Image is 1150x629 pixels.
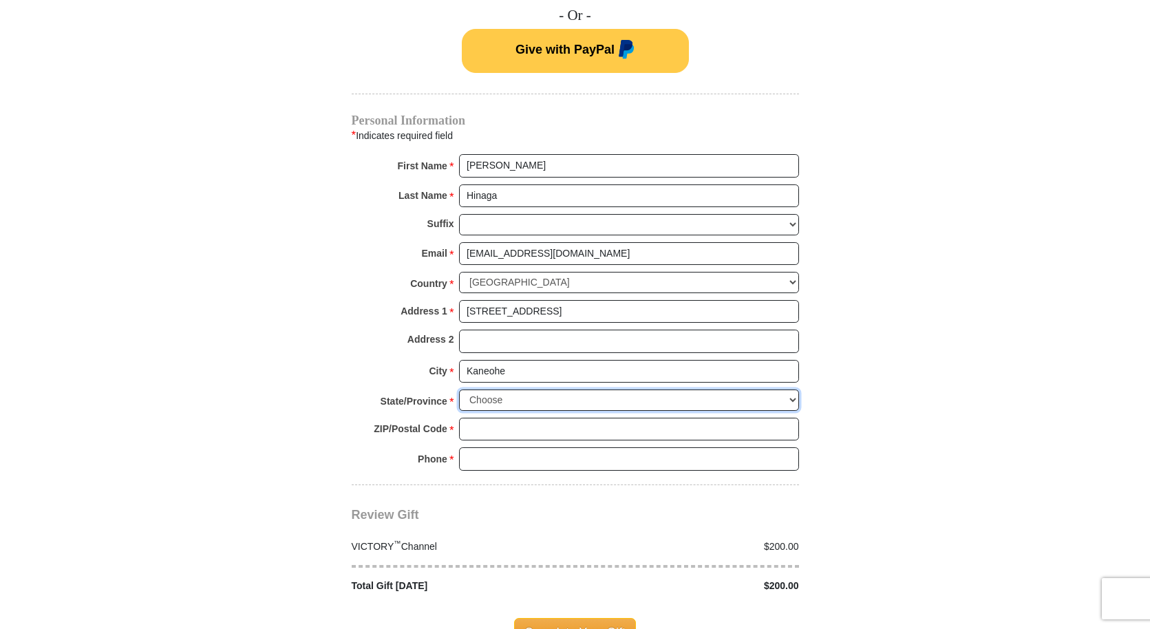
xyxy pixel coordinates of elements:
strong: City [429,361,447,381]
h4: Personal Information [352,115,799,126]
button: Give with PayPal [462,29,689,73]
div: $200.00 [575,540,807,554]
strong: Address 2 [407,330,454,349]
strong: ZIP/Postal Code [374,419,447,438]
span: Review Gift [352,508,419,522]
strong: Address 1 [401,301,447,321]
strong: Suffix [427,214,454,233]
sup: ™ [394,539,401,547]
strong: State/Province [381,392,447,411]
div: VICTORY Channel [344,540,575,554]
img: paypal [615,40,635,62]
strong: Last Name [398,186,447,205]
strong: First Name [398,156,447,175]
strong: Email [422,244,447,263]
div: Total Gift [DATE] [344,579,575,593]
span: Give with PayPal [515,43,615,56]
div: $200.00 [575,579,807,593]
strong: Phone [418,449,447,469]
h4: - Or - [352,7,799,24]
strong: Country [410,274,447,293]
div: Indicates required field [352,127,799,145]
